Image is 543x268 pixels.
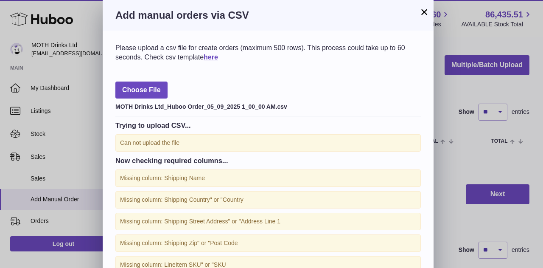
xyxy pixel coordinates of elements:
div: Missing column: Shipping Country" or "Country [115,191,421,209]
h3: Trying to upload CSV... [115,121,421,130]
div: Missing column: Shipping Street Address" or "Address Line 1 [115,213,421,230]
h3: Add manual orders via CSV [115,8,421,22]
h3: Now checking required columns... [115,156,421,165]
div: MOTH Drinks Ltd_Huboo Order_05_09_2025 1_00_00 AM.csv [115,101,421,111]
div: Can not upload the file [115,134,421,152]
div: Missing column: Shipping Zip" or "Post Code [115,234,421,252]
div: Please upload a csv file for create orders (maximum 500 rows). This process could take up to 60 s... [115,43,421,62]
button: × [419,7,429,17]
span: Choose File [115,82,168,99]
a: here [204,54,218,61]
div: Missing column: Shipping Name [115,169,421,187]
